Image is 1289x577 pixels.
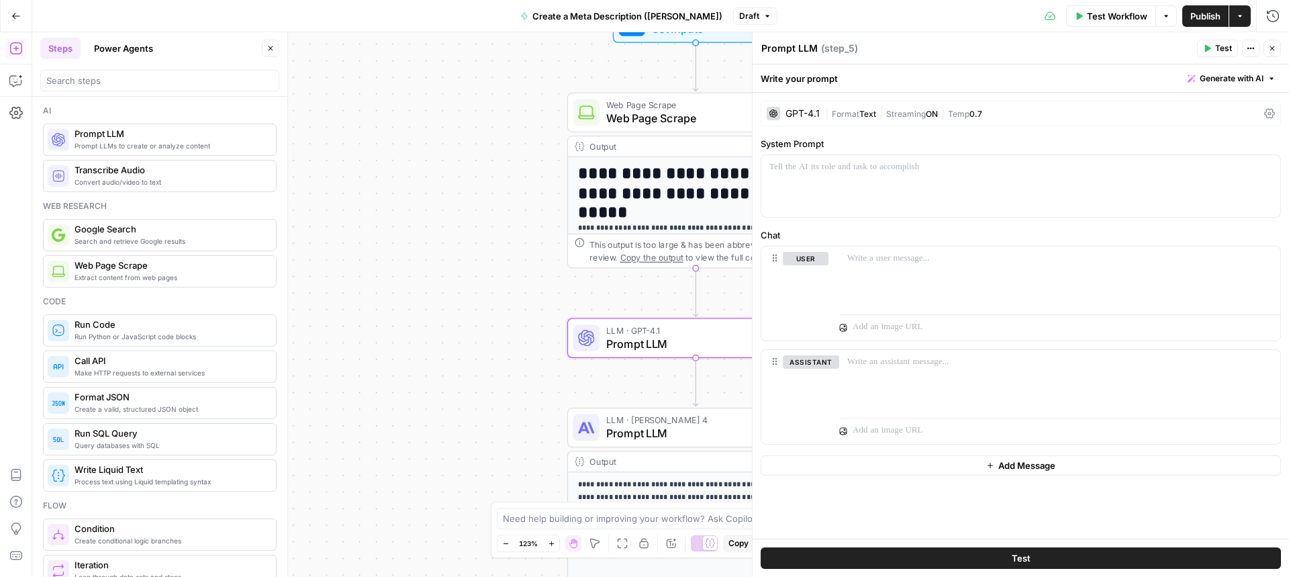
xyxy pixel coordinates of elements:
[75,259,265,272] span: Web Page Scrape
[532,9,722,23] span: Create a Meta Description ([PERSON_NAME])
[1182,5,1229,27] button: Publish
[589,455,779,468] div: Output
[75,331,265,342] span: Run Python or JavaScript code blocks
[886,109,926,119] span: Streaming
[1197,40,1238,57] button: Test
[86,38,161,59] button: Power Agents
[926,109,938,119] span: ON
[783,252,828,265] button: user
[785,109,820,118] div: GPT-4.1
[761,455,1281,476] button: Add Message
[43,296,277,308] div: Code
[733,7,777,25] button: Draft
[75,177,265,187] span: Convert audio/video to text
[606,110,780,127] span: Web Page Scrape
[567,3,824,42] div: Set Inputs
[512,5,730,27] button: Create a Meta Description ([PERSON_NAME])
[75,222,265,236] span: Google Search
[761,350,828,444] div: assistant
[75,140,265,151] span: Prompt LLMs to create or analyze content
[1190,9,1221,23] span: Publish
[783,355,839,369] button: assistant
[761,547,1281,569] button: Test
[75,463,265,476] span: Write Liquid Text
[75,558,265,572] span: Iteration
[567,318,824,358] div: LLM · GPT-4.1Prompt LLMStep 5
[606,324,779,337] span: LLM · GPT-4.1
[519,538,538,549] span: 123%
[694,269,698,317] g: Edge from step_1 to step_5
[589,140,779,153] div: Output
[998,459,1055,472] span: Add Message
[75,163,265,177] span: Transcribe Audio
[620,253,683,263] span: Copy the output
[694,358,698,406] g: Edge from step_5 to step_2
[1200,73,1263,85] span: Generate with AI
[761,137,1281,150] label: System Prompt
[728,537,749,549] span: Copy
[75,390,265,404] span: Format JSON
[75,476,265,487] span: Process text using Liquid templating syntax
[1182,70,1281,87] button: Generate with AI
[739,10,759,22] span: Draft
[606,414,779,427] span: LLM · [PERSON_NAME] 4
[75,236,265,247] span: Search and retrieve Google results
[75,318,265,331] span: Run Code
[821,42,858,55] span: ( step_5 )
[832,109,859,119] span: Format
[75,127,265,140] span: Prompt LLM
[606,336,779,353] span: Prompt LLM
[43,500,277,512] div: Flow
[948,109,969,119] span: Temp
[938,106,948,120] span: |
[1087,9,1147,23] span: Test Workflow
[43,200,277,212] div: Web research
[75,427,265,440] span: Run SQL Query
[43,105,277,117] div: Ai
[606,98,780,112] span: Web Page Scrape
[40,38,81,59] button: Steps
[969,109,982,119] span: 0.7
[761,228,1281,242] label: Chat
[589,238,816,265] div: This output is too large & has been abbreviated for review. to view the full content.
[694,43,698,91] g: Edge from start to step_1
[1012,551,1031,565] span: Test
[859,109,876,119] span: Text
[75,404,265,414] span: Create a valid, structured JSON object
[75,522,265,535] span: Condition
[825,106,832,120] span: |
[606,425,779,442] span: Prompt LLM
[75,354,265,367] span: Call API
[75,272,265,283] span: Extract content from web pages
[1066,5,1155,27] button: Test Workflow
[876,106,886,120] span: |
[75,440,265,451] span: Query databases with SQL
[761,247,828,341] div: user
[723,535,754,552] button: Copy
[46,74,273,87] input: Search steps
[75,367,265,378] span: Make HTTP requests to external services
[652,20,734,37] span: Set Inputs
[75,535,265,546] span: Create conditional logic branches
[753,64,1289,92] div: Write your prompt
[761,42,818,55] textarea: Prompt LLM
[1215,42,1232,54] span: Test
